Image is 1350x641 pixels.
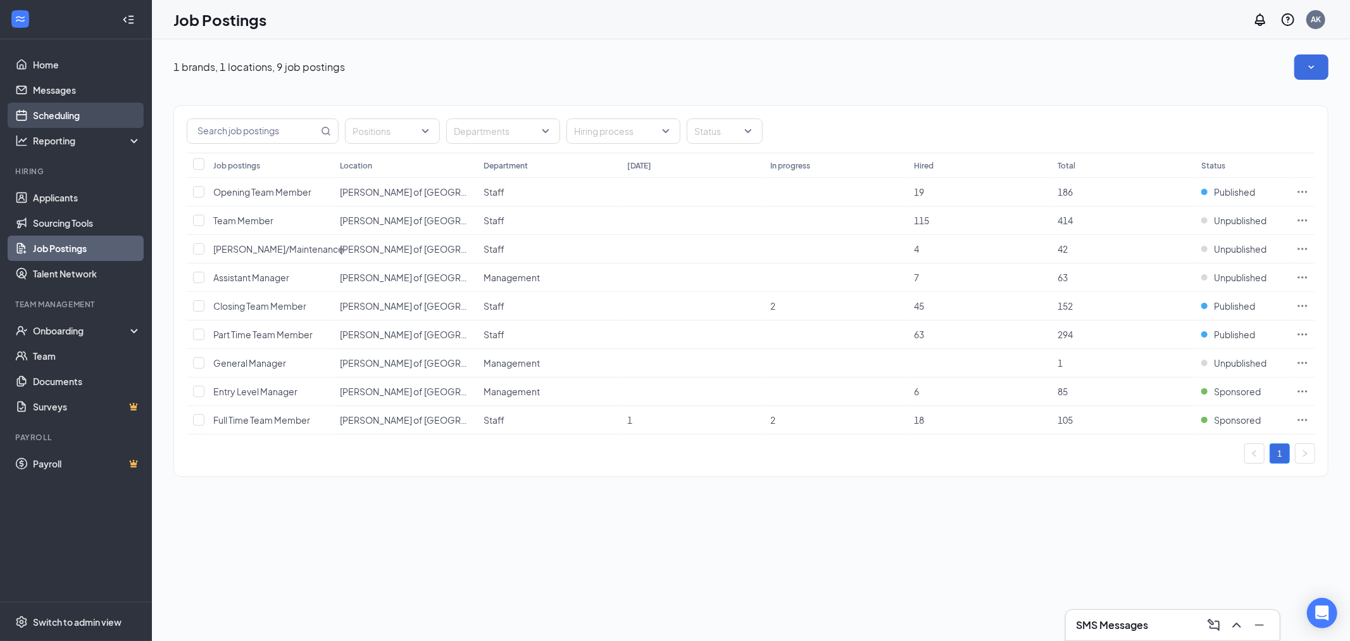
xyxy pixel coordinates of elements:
[1051,153,1195,178] th: Total
[33,236,141,261] a: Job Postings
[914,272,919,283] span: 7
[477,349,621,378] td: Management
[1251,450,1258,457] span: left
[914,215,929,226] span: 115
[764,153,908,178] th: In progress
[33,52,141,77] a: Home
[340,243,516,255] span: [PERSON_NAME] of [GEOGRAPHIC_DATA]
[15,134,28,147] svg: Analysis
[213,243,344,255] span: [PERSON_NAME]/Maintenance
[477,235,621,263] td: Staff
[1214,214,1266,227] span: Unpublished
[484,243,504,255] span: Staff
[173,60,345,74] p: 1 brands, 1 locations, 9 job postings
[1214,385,1261,398] span: Sponsored
[1244,443,1265,464] button: left
[173,9,266,30] h1: Job Postings
[1311,14,1321,25] div: AK
[340,357,516,369] span: [PERSON_NAME] of [GEOGRAPHIC_DATA]
[334,292,477,320] td: Culver's of Green Bay
[1294,54,1328,80] button: SmallChevronDown
[1229,618,1244,633] svg: ChevronUp
[33,134,142,147] div: Reporting
[1296,271,1309,284] svg: Ellipses
[1058,386,1068,397] span: 85
[213,272,289,283] span: Assistant Manager
[1195,153,1290,178] th: Status
[1280,12,1296,27] svg: QuestionInfo
[914,186,924,198] span: 19
[187,119,318,143] input: Search job postings
[1296,328,1309,341] svg: Ellipses
[1214,186,1255,198] span: Published
[33,185,141,210] a: Applicants
[33,369,141,394] a: Documents
[1058,329,1073,340] span: 294
[1296,243,1309,255] svg: Ellipses
[914,386,919,397] span: 6
[484,272,540,283] span: Management
[15,324,28,337] svg: UserCheck
[484,329,504,340] span: Staff
[340,186,516,198] span: [PERSON_NAME] of [GEOGRAPHIC_DATA]
[1270,443,1290,464] li: 1
[122,13,135,26] svg: Collapse
[914,414,924,426] span: 18
[33,77,141,103] a: Messages
[1058,414,1073,426] span: 105
[1058,243,1068,255] span: 42
[213,186,311,198] span: Opening Team Member
[484,300,504,312] span: Staff
[908,153,1051,178] th: Hired
[321,126,331,136] svg: MagnifyingGlass
[334,178,477,206] td: Culver's of Green Bay
[1296,385,1309,398] svg: Ellipses
[770,414,775,426] span: 2
[1296,186,1309,198] svg: Ellipses
[1076,618,1148,632] h3: SMS Messages
[340,386,516,397] span: [PERSON_NAME] of [GEOGRAPHIC_DATA]
[33,343,141,369] a: Team
[33,616,122,628] div: Switch to admin view
[1206,618,1222,633] svg: ComposeMessage
[213,300,306,312] span: Closing Team Member
[1214,300,1255,312] span: Published
[1214,414,1261,426] span: Sponsored
[1058,215,1073,226] span: 414
[477,263,621,292] td: Management
[1270,444,1289,463] a: 1
[15,616,28,628] svg: Settings
[15,166,139,177] div: Hiring
[1296,357,1309,369] svg: Ellipses
[213,160,260,171] div: Job postings
[621,153,765,178] th: [DATE]
[627,414,632,426] span: 1
[334,263,477,292] td: Culver's of Green Bay
[1305,61,1318,73] svg: SmallChevronDown
[340,300,516,312] span: [PERSON_NAME] of [GEOGRAPHIC_DATA]
[914,243,919,255] span: 4
[33,324,130,337] div: Onboarding
[15,432,139,443] div: Payroll
[213,386,297,397] span: Entry Level Manager
[33,103,141,128] a: Scheduling
[1214,357,1266,369] span: Unpublished
[1253,12,1268,27] svg: Notifications
[1295,443,1315,464] button: right
[334,206,477,235] td: Culver's of Green Bay
[14,13,27,25] svg: WorkstreamLogo
[1204,615,1224,635] button: ComposeMessage
[914,300,924,312] span: 45
[213,215,273,226] span: Team Member
[213,357,286,369] span: General Manager
[1058,357,1063,369] span: 1
[213,329,313,340] span: Part Time Team Member
[477,292,621,320] td: Staff
[484,160,528,171] div: Department
[484,386,540,397] span: Management
[1058,300,1073,312] span: 152
[477,320,621,349] td: Staff
[484,414,504,426] span: Staff
[33,394,141,419] a: SurveysCrown
[1058,272,1068,283] span: 63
